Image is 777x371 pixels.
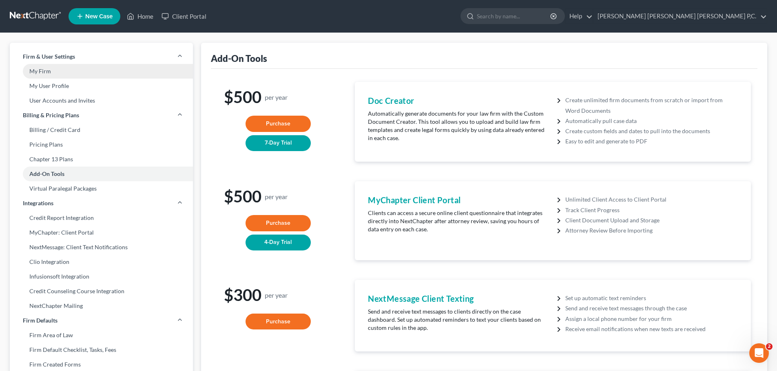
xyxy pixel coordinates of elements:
[10,167,193,181] a: Add-On Tools
[265,94,288,101] small: per year
[368,194,549,206] h4: MyChapter Client Portal
[565,324,738,334] li: Receive email notifications when new texts are received
[10,211,193,225] a: Credit Report Integration
[368,293,549,304] h4: NextMessage Client Texting
[477,9,551,24] input: Search by name...
[10,240,193,255] a: NextMessage: Client Text Notifications
[10,196,193,211] a: Integrations
[565,95,738,115] li: Create unlimited firm documents from scratch or import from Word Documents
[10,108,193,123] a: Billing & Pricing Plans
[10,152,193,167] a: Chapter 13 Plans
[246,215,311,231] button: Purchase
[157,9,210,24] a: Client Portal
[565,293,738,303] li: Set up automatic text reminders
[565,194,738,204] li: Unlimited Client Access to Client Portal
[85,13,113,20] span: New Case
[246,116,311,132] button: Purchase
[565,136,738,146] li: Easy to edit and generate to PDF
[565,205,738,215] li: Track Client Progress
[565,116,738,126] li: Automatically pull case data
[23,111,79,119] span: Billing & Pricing Plans
[10,269,193,284] a: Infusionsoft Integration
[10,181,193,196] a: Virtual Paralegal Packages
[565,9,593,24] a: Help
[211,53,267,64] div: Add-On Tools
[10,49,193,64] a: Firm & User Settings
[10,313,193,328] a: Firm Defaults
[10,328,193,342] a: Firm Area of Law
[23,199,53,207] span: Integrations
[10,284,193,299] a: Credit Counseling Course Integration
[565,303,738,313] li: Send and receive text messages through the case
[10,123,193,137] a: Billing / Credit Card
[593,9,767,24] a: [PERSON_NAME] [PERSON_NAME] [PERSON_NAME] P,C.
[10,225,193,240] a: MyChapter: Client Portal
[10,255,193,269] a: Clio Integration
[23,316,58,325] span: Firm Defaults
[23,53,75,61] span: Firm & User Settings
[368,307,549,332] p: Send and receive text messages to clients directly on the case dashboard. Set up automated remind...
[224,286,332,304] h1: $300
[10,93,193,108] a: User Accounts and Invites
[246,235,311,251] button: 4-Day Trial
[265,193,288,200] small: per year
[565,225,738,235] li: Attorney Review Before Importing
[224,188,332,205] h1: $500
[10,64,193,79] a: My Firm
[565,314,738,324] li: Assign a local phone number for your firm
[749,343,769,363] iframe: Intercom live chat
[368,209,549,233] p: Clients can access a secure online client questionnaire that integrates directly into NextChapter...
[368,110,549,142] p: Automatically generate documents for your law firm with the Custom Document Creator. This tool al...
[246,314,311,330] button: Purchase
[565,215,738,225] li: Client Document Upload and Storage
[10,299,193,313] a: NextChapter Mailing
[10,137,193,152] a: Pricing Plans
[766,343,773,350] span: 2
[565,126,738,136] li: Create custom fields and dates to pull into the documents
[123,9,157,24] a: Home
[224,88,332,106] h1: $500
[265,292,288,299] small: per year
[246,135,311,151] button: 7-Day Trial
[10,79,193,93] a: My User Profile
[10,342,193,357] a: Firm Default Checklist, Tasks, Fees
[368,95,549,106] h4: Doc Creator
